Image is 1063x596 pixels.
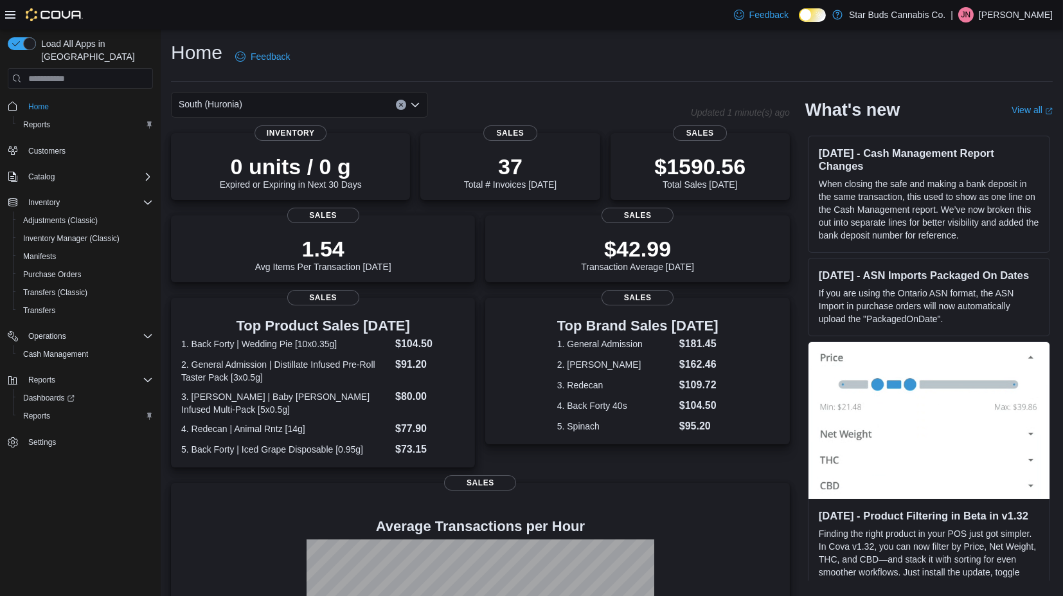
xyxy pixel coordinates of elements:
p: 0 units / 0 g [220,154,362,179]
span: Settings [23,434,153,450]
a: Customers [23,143,71,159]
h2: What's new [805,100,900,120]
span: Transfers [23,305,55,316]
span: Sales [602,290,674,305]
span: Reports [23,372,153,388]
button: Cash Management [13,345,158,363]
a: Feedback [729,2,794,28]
span: Manifests [18,249,153,264]
dd: $91.20 [395,357,465,372]
button: Reports [13,407,158,425]
span: Dashboards [18,390,153,406]
a: Reports [18,117,55,132]
span: Reports [28,375,55,385]
dt: 1. Back Forty | Wedding Pie [10x0.35g] [181,338,390,350]
dd: $181.45 [679,336,719,352]
span: Operations [23,329,153,344]
dt: 1. General Admission [557,338,674,350]
p: If you are using the Ontario ASN format, the ASN Import in purchase orders will now automatically... [819,287,1039,325]
span: JN [961,7,971,23]
a: Reports [18,408,55,424]
h1: Home [171,40,222,66]
a: Cash Management [18,347,93,362]
span: Dark Mode [799,22,799,23]
span: Transfers [18,303,153,318]
span: Reports [18,117,153,132]
button: Transfers [13,302,158,320]
span: Sales [483,125,537,141]
h3: Top Brand Sales [DATE] [557,318,719,334]
button: Inventory [3,194,158,212]
span: Reports [23,120,50,130]
button: Catalog [3,168,158,186]
span: Inventory [255,125,326,141]
button: Clear input [396,100,406,110]
a: View allExternal link [1012,105,1053,115]
span: Sales [287,290,359,305]
span: Catalog [23,169,153,185]
a: Dashboards [18,390,80,406]
span: Reports [23,411,50,421]
p: 37 [464,154,557,179]
span: Dashboards [23,393,75,403]
button: Home [3,96,158,115]
span: Inventory [23,195,153,210]
h3: [DATE] - Product Filtering in Beta in v1.32 [819,509,1039,522]
span: Cash Management [23,349,88,359]
button: Operations [3,327,158,345]
span: Transfers (Classic) [18,285,153,300]
a: Purchase Orders [18,267,87,282]
span: Catalog [28,172,55,182]
span: Load All Apps in [GEOGRAPHIC_DATA] [36,37,153,63]
span: Home [28,102,49,112]
dt: 5. Back Forty | Iced Grape Disposable [0.95g] [181,443,390,456]
button: Reports [3,371,158,389]
span: Inventory [28,197,60,208]
dt: 4. Back Forty 40s [557,399,674,412]
div: Avg Items Per Transaction [DATE] [255,236,391,272]
a: Manifests [18,249,61,264]
span: Feedback [749,8,789,21]
a: Inventory Manager (Classic) [18,231,125,246]
span: Feedback [251,50,290,63]
p: | [951,7,953,23]
a: Transfers [18,303,60,318]
span: Inventory Manager (Classic) [18,231,153,246]
button: Adjustments (Classic) [13,212,158,230]
a: Dashboards [13,389,158,407]
span: Purchase Orders [18,267,153,282]
dd: $95.20 [679,419,719,434]
nav: Complex example [8,91,153,485]
input: Dark Mode [799,8,826,22]
span: Adjustments (Classic) [18,213,153,228]
dt: 3. [PERSON_NAME] | Baby [PERSON_NAME] Infused Multi-Pack [5x0.5g] [181,390,390,416]
h4: Average Transactions per Hour [181,519,780,534]
span: Sales [444,475,516,491]
svg: External link [1045,107,1053,115]
span: Transfers (Classic) [23,287,87,298]
span: Operations [28,331,66,341]
dt: 4. Redecan | Animal Rntz [14g] [181,422,390,435]
em: Beta Features [828,580,885,590]
span: Customers [28,146,66,156]
a: Home [23,99,54,114]
p: 1.54 [255,236,391,262]
dt: 3. Redecan [557,379,674,392]
span: Reports [18,408,153,424]
span: South (Huronia) [179,96,242,112]
a: Settings [23,435,61,450]
dd: $77.90 [395,421,465,437]
a: Adjustments (Classic) [18,213,103,228]
h3: Top Product Sales [DATE] [181,318,465,334]
dd: $162.46 [679,357,719,372]
p: Updated 1 minute(s) ago [691,107,790,118]
p: $1590.56 [654,154,746,179]
button: Catalog [23,169,60,185]
img: Cova [26,8,83,21]
button: Inventory Manager (Classic) [13,230,158,248]
button: Customers [3,141,158,160]
p: Star Buds Cannabis Co. [849,7,945,23]
dt: 2. [PERSON_NAME] [557,358,674,371]
span: Home [23,98,153,114]
span: Customers [23,143,153,159]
